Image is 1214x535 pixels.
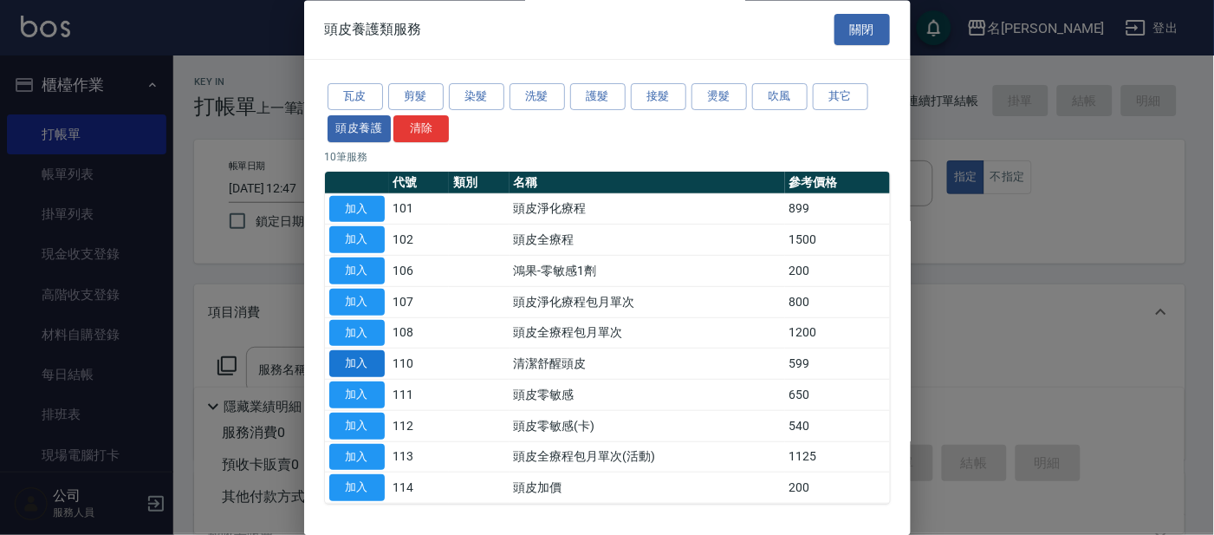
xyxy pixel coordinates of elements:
[329,320,385,347] button: 加入
[329,289,385,316] button: 加入
[785,473,890,504] td: 200
[510,442,785,473] td: 頭皮全療程包月單次(活動)
[389,442,450,473] td: 113
[389,287,450,318] td: 107
[510,256,785,287] td: 鴻果-零敏感1劑
[329,444,385,471] button: 加入
[785,411,890,442] td: 540
[389,256,450,287] td: 106
[329,227,385,254] button: 加入
[329,413,385,440] button: 加入
[510,380,785,411] td: 頭皮零敏感
[785,318,890,349] td: 1200
[785,225,890,256] td: 1500
[785,349,890,380] td: 599
[389,172,450,194] th: 代號
[389,349,450,380] td: 110
[393,115,449,142] button: 清除
[834,14,890,46] button: 關閉
[328,84,383,111] button: 瓦皮
[389,473,450,504] td: 114
[449,84,504,111] button: 染髮
[785,256,890,287] td: 200
[510,411,785,442] td: 頭皮零敏感(卡)
[389,194,450,225] td: 101
[510,194,785,225] td: 頭皮淨化療程
[329,258,385,285] button: 加入
[631,84,686,111] button: 接髮
[785,442,890,473] td: 1125
[325,149,890,165] p: 10 筆服務
[328,115,392,142] button: 頭皮養護
[389,411,450,442] td: 112
[389,380,450,411] td: 111
[389,225,450,256] td: 102
[752,84,808,111] button: 吹風
[510,84,565,111] button: 洗髮
[510,172,785,194] th: 名稱
[329,475,385,502] button: 加入
[510,349,785,380] td: 清潔舒醒頭皮
[785,172,890,194] th: 參考價格
[813,84,868,111] button: 其它
[329,196,385,223] button: 加入
[449,172,510,194] th: 類別
[785,287,890,318] td: 800
[325,21,422,38] span: 頭皮養護類服務
[510,287,785,318] td: 頭皮淨化療程包月單次
[570,84,626,111] button: 護髮
[785,380,890,411] td: 650
[388,84,444,111] button: 剪髮
[389,318,450,349] td: 108
[510,318,785,349] td: 頭皮全療程包月單次
[329,351,385,378] button: 加入
[691,84,747,111] button: 燙髮
[329,382,385,409] button: 加入
[510,473,785,504] td: 頭皮加價
[785,194,890,225] td: 899
[510,225,785,256] td: 頭皮全療程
